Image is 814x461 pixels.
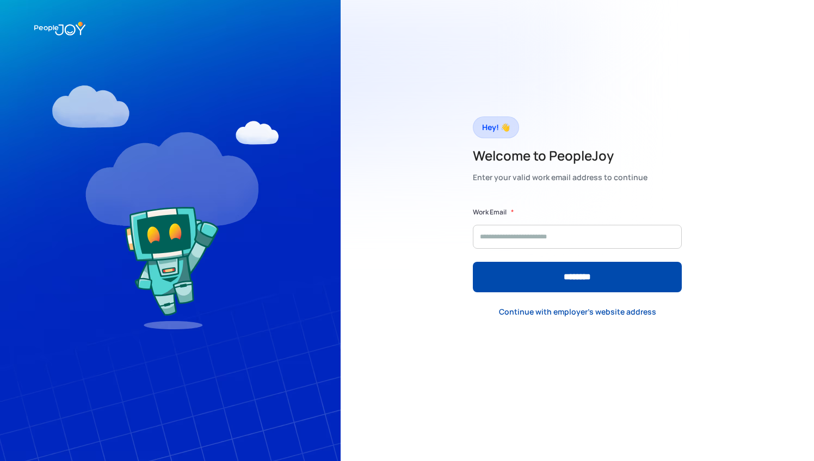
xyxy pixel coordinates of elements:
[473,147,647,164] h2: Welcome to PeopleJoy
[482,120,510,135] div: Hey! 👋
[473,170,647,185] div: Enter your valid work email address to continue
[499,306,656,317] div: Continue with employer's website address
[490,300,665,323] a: Continue with employer's website address
[473,207,682,292] form: Form
[473,207,507,218] label: Work Email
